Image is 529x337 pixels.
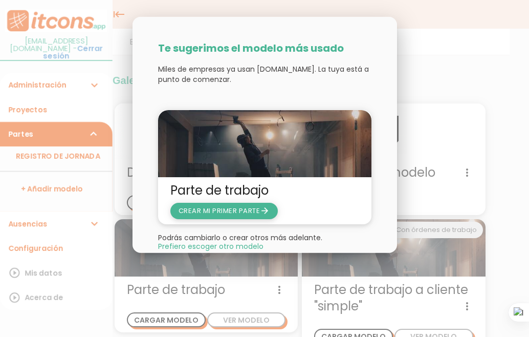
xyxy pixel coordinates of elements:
p: Miles de empresas ya usan [DOMAIN_NAME]. La tuya está a punto de comenzar. [158,64,371,85]
img: partediariooperario.jpg [158,110,371,177]
span: Parte de trabajo [170,182,359,198]
span: Podrás cambiarlo o crear otros más adelante. [158,233,322,243]
span: Close [158,243,263,250]
span: CREAR MI PRIMER PARTE [179,205,270,215]
h3: Te sugerimos el modelo más usado [158,43,371,54]
i: arrow_forward [260,202,270,219]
